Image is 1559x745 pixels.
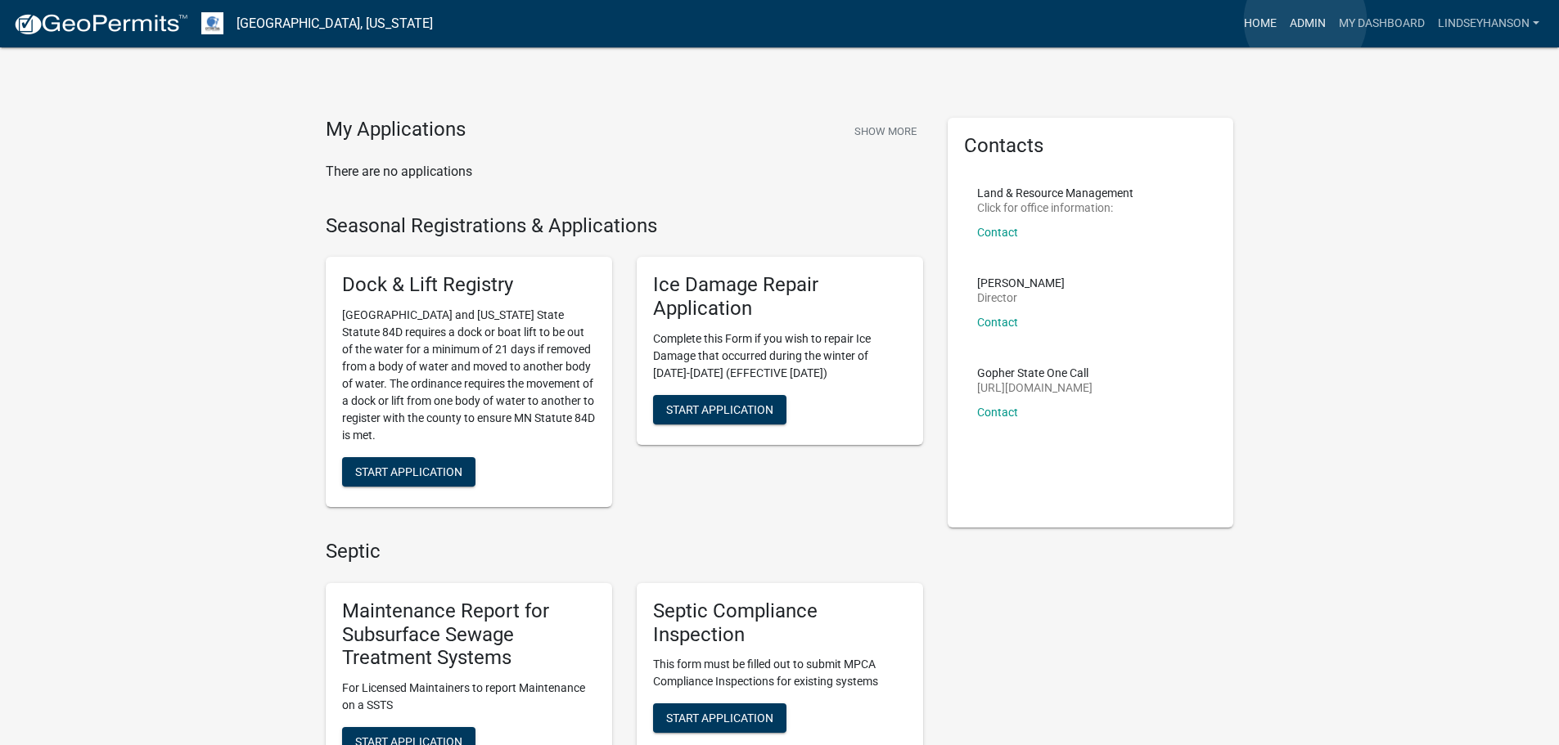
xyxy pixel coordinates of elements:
h5: Maintenance Report for Subsurface Sewage Treatment Systems [342,599,596,670]
button: Start Application [653,703,786,733]
h4: My Applications [326,118,466,142]
h4: Septic [326,540,923,563]
a: Contact [977,406,1018,419]
a: Lindseyhanson [1431,8,1546,39]
h5: Dock & Lift Registry [342,273,596,297]
h5: Contacts [964,134,1218,158]
button: Show More [848,118,923,145]
h5: Ice Damage Repair Application [653,273,907,321]
a: Contact [977,226,1018,239]
p: This form must be filled out to submit MPCA Compliance Inspections for existing systems [653,656,907,690]
p: Land & Resource Management [977,187,1133,199]
p: Director [977,292,1065,303]
a: My Dashboard [1332,8,1431,39]
a: Home [1237,8,1283,39]
a: Admin [1283,8,1332,39]
span: Start Application [355,465,462,478]
button: Start Application [342,457,475,487]
h4: Seasonal Registrations & Applications [326,214,923,238]
img: Otter Tail County, Minnesota [201,12,223,34]
p: Complete this Form if you wish to repair Ice Damage that occurred during the winter of [DATE]-[DA... [653,330,907,382]
h5: Septic Compliance Inspection [653,599,907,647]
span: Start Application [666,402,773,415]
p: For Licensed Maintainers to report Maintenance on a SSTS [342,680,596,714]
span: Start Application [666,711,773,725]
a: [GEOGRAPHIC_DATA], [US_STATE] [237,10,433,38]
p: Click for office information: [977,202,1133,213]
p: [URL][DOMAIN_NAME] [977,382,1093,393]
p: There are no applications [326,162,923,182]
p: Gopher State One Call [977,367,1093,379]
p: [GEOGRAPHIC_DATA] and [US_STATE] State Statute 84D requires a dock or boat lift to be out of the ... [342,307,596,444]
p: [PERSON_NAME] [977,277,1065,289]
button: Start Application [653,395,786,424]
a: Contact [977,316,1018,329]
